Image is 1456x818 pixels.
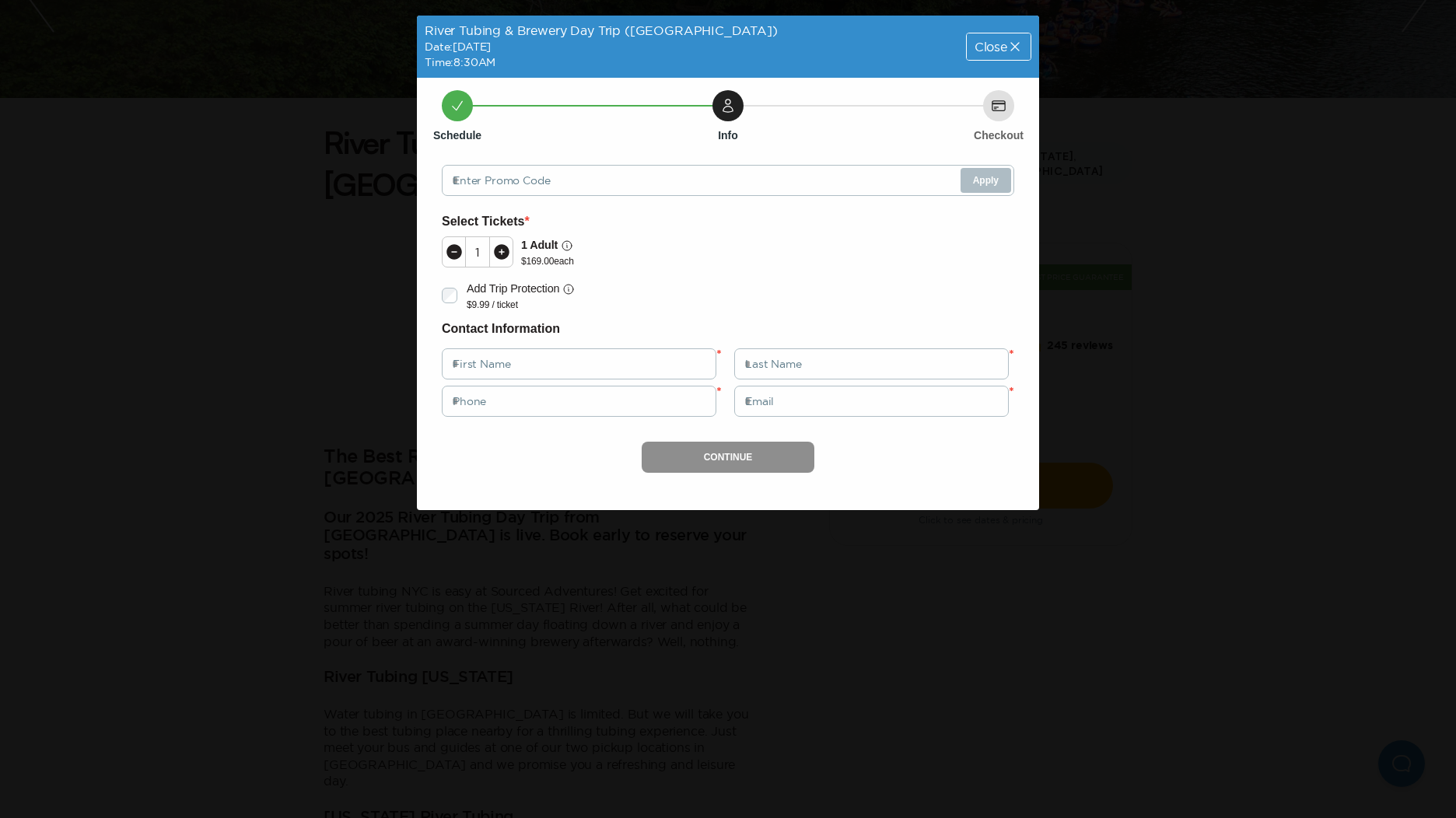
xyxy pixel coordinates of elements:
span: Close [975,40,1007,53]
h6: Select Tickets [442,211,1014,232]
span: Date: [DATE] [425,40,491,53]
span: Time: 8:30AM [425,56,495,68]
span: River Tubing & Brewery Day Trip ([GEOGRAPHIC_DATA]) [425,23,778,37]
h6: Contact Information [442,319,1014,339]
h6: Checkout [974,128,1024,143]
p: 1 Adult [521,236,558,254]
div: 1 [466,246,489,258]
h6: Info [718,128,738,143]
p: $ 169.00 each [521,255,574,267]
p: $9.99 / ticket [467,299,575,311]
h6: Schedule [433,128,481,143]
p: Add Trip Protection [467,280,559,298]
